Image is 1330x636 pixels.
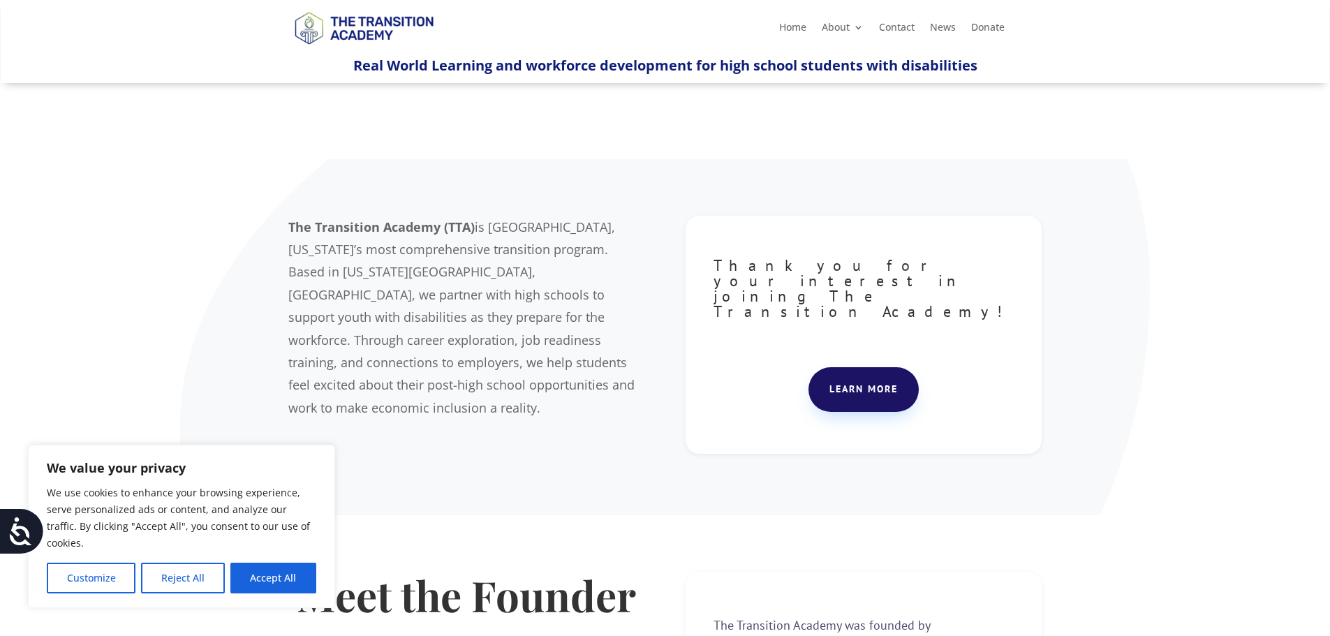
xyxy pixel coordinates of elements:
[971,22,1005,38] a: Donate
[288,219,475,235] b: The Transition Academy (TTA)
[141,563,224,593] button: Reject All
[288,42,439,55] a: Logo-Noticias
[47,563,135,593] button: Customize
[808,367,919,412] a: Learn more
[297,567,636,623] strong: Meet the Founder
[822,22,864,38] a: About
[879,22,915,38] a: Contact
[714,256,1012,321] span: Thank you for your interest in joining The Transition Academy!
[930,22,956,38] a: News
[779,22,806,38] a: Home
[47,485,316,552] p: We use cookies to enhance your browsing experience, serve personalized ads or content, and analyz...
[47,459,316,476] p: We value your privacy
[288,3,439,52] img: TTA Brand_TTA Primary Logo_Horizontal_Light BG
[353,56,977,75] span: Real World Learning and workforce development for high school students with disabilities
[288,219,635,416] span: is [GEOGRAPHIC_DATA], [US_STATE]’s most comprehensive transition program. Based in [US_STATE][GEO...
[230,563,316,593] button: Accept All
